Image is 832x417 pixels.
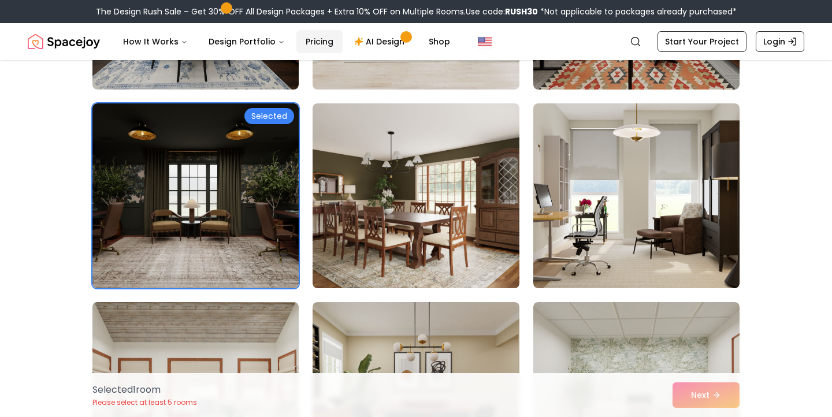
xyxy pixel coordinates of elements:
img: Room room-38 [313,103,519,288]
div: The Design Rush Sale – Get 30% OFF All Design Packages + Extra 10% OFF on Multiple Rooms. [96,6,737,17]
div: Selected [244,108,294,124]
a: Start Your Project [658,31,746,52]
img: Spacejoy Logo [28,30,100,53]
a: Pricing [296,30,343,53]
a: Shop [419,30,459,53]
span: *Not applicable to packages already purchased* [538,6,737,17]
nav: Global [28,23,804,60]
a: Login [756,31,804,52]
p: Please select at least 5 rooms [92,398,197,407]
img: United States [478,35,492,49]
button: How It Works [114,30,197,53]
img: Room room-39 [533,103,740,288]
a: Spacejoy [28,30,100,53]
span: Use code: [466,6,538,17]
nav: Main [114,30,459,53]
b: RUSH30 [505,6,538,17]
p: Selected 1 room [92,383,197,397]
button: Design Portfolio [199,30,294,53]
img: Room room-37 [92,103,299,288]
a: AI Design [345,30,417,53]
